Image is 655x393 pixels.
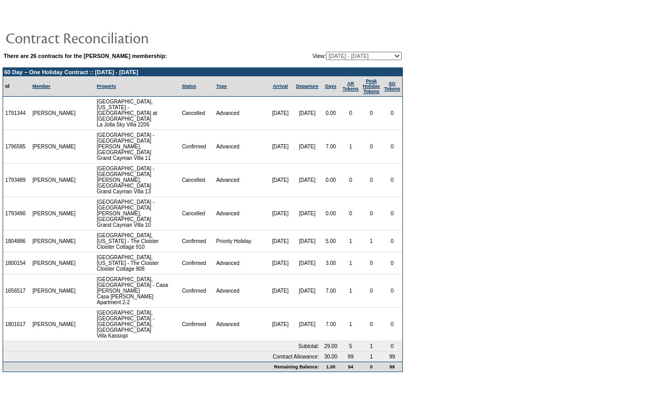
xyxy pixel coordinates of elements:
td: 1.00 [321,362,341,372]
td: Advanced [214,252,267,274]
a: ARTokens [343,81,359,91]
td: Id [3,76,30,97]
td: [DATE] [267,130,293,164]
td: Priority Holiday [214,230,267,252]
td: 0 [382,274,402,308]
td: 0 [341,197,361,230]
a: SGTokens [384,81,400,91]
td: 0.00 [321,197,341,230]
a: Arrival [273,84,288,89]
td: [PERSON_NAME] [30,197,78,230]
td: [DATE] [267,97,293,130]
td: Contract Allowance: [3,352,321,362]
td: [GEOGRAPHIC_DATA], [US_STATE] - [GEOGRAPHIC_DATA] at [GEOGRAPHIC_DATA] La Jolla Sky Villa 2206 [95,97,180,130]
a: Days [325,84,336,89]
td: 0 [382,308,402,341]
td: 60 Day – One Holiday Contract :: [DATE] - [DATE] [3,68,402,76]
td: 1 [341,230,361,252]
td: [DATE] [267,164,293,197]
td: [GEOGRAPHIC_DATA], [US_STATE] - The Cloister Cloister Cottage 910 [95,230,180,252]
td: [PERSON_NAME] [30,130,78,164]
td: [PERSON_NAME] [30,230,78,252]
td: Advanced [214,308,267,341]
td: Advanced [214,274,267,308]
td: 0.00 [321,164,341,197]
td: [DATE] [293,230,321,252]
td: [PERSON_NAME] [30,308,78,341]
td: 1801617 [3,308,30,341]
td: 1 [341,252,361,274]
td: Confirmed [180,230,214,252]
td: 0 [361,362,382,372]
td: [DATE] [293,130,321,164]
td: [DATE] [293,252,321,274]
td: Cancelled [180,97,214,130]
td: [DATE] [267,274,293,308]
td: 0 [341,97,361,130]
a: Member [32,84,51,89]
td: Advanced [214,97,267,130]
td: 0 [382,130,402,164]
td: 29.00 [321,341,341,352]
td: 0 [361,97,382,130]
td: 1 [361,230,382,252]
td: [GEOGRAPHIC_DATA] - [GEOGRAPHIC_DATA][PERSON_NAME], [GEOGRAPHIC_DATA] Grand Cayman Villa 13 [95,164,180,197]
a: Departure [296,84,319,89]
td: [DATE] [267,197,293,230]
td: 5.00 [321,230,341,252]
td: [DATE] [293,164,321,197]
a: Peak HolidayTokens [363,78,380,94]
td: 1 [361,341,382,352]
a: Status [182,84,197,89]
td: 3.00 [321,252,341,274]
td: [GEOGRAPHIC_DATA], [GEOGRAPHIC_DATA] - [GEOGRAPHIC_DATA], [GEOGRAPHIC_DATA] Villa Kassiopi [95,308,180,341]
td: Confirmed [180,308,214,341]
td: [GEOGRAPHIC_DATA], [US_STATE] - The Cloister Cloister Cottage 908 [95,252,180,274]
td: 1 [361,352,382,362]
a: Type [216,84,227,89]
td: 0.00 [321,97,341,130]
td: 1796585 [3,130,30,164]
td: 7.00 [321,308,341,341]
td: 99 [382,352,402,362]
td: 7.00 [321,274,341,308]
td: Cancelled [180,164,214,197]
td: Cancelled [180,197,214,230]
td: 0 [382,197,402,230]
td: 0 [361,197,382,230]
td: 0 [382,230,402,252]
td: 0 [341,164,361,197]
td: View: [261,52,402,60]
td: 0 [361,308,382,341]
td: 1 [341,274,361,308]
td: [GEOGRAPHIC_DATA], [GEOGRAPHIC_DATA] - Casa [PERSON_NAME] Casa [PERSON_NAME] Apartment 2-2 [95,274,180,308]
td: 0 [382,164,402,197]
td: 0 [361,164,382,197]
td: [DATE] [267,230,293,252]
td: 99 [382,362,402,372]
td: Advanced [214,164,267,197]
img: pgTtlContractReconciliation.gif [5,27,214,48]
td: 94 [341,362,361,372]
td: 0 [361,274,382,308]
td: 1 [341,130,361,164]
b: There are 26 contracts for the [PERSON_NAME] membership: [4,53,167,59]
td: 1793490 [3,197,30,230]
td: [DATE] [267,252,293,274]
td: Subtotal: [3,341,321,352]
td: [PERSON_NAME] [30,164,78,197]
td: [DATE] [293,274,321,308]
td: 1656517 [3,274,30,308]
td: 0 [361,252,382,274]
td: Confirmed [180,274,214,308]
td: 30.00 [321,352,341,362]
td: [DATE] [293,97,321,130]
td: [GEOGRAPHIC_DATA] - [GEOGRAPHIC_DATA][PERSON_NAME], [GEOGRAPHIC_DATA] Grand Cayman Villa 11 [95,130,180,164]
td: 0 [382,97,402,130]
td: 7.00 [321,130,341,164]
td: [DATE] [293,308,321,341]
td: 0 [382,252,402,274]
td: 1 [341,308,361,341]
td: Confirmed [180,252,214,274]
td: [DATE] [267,308,293,341]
